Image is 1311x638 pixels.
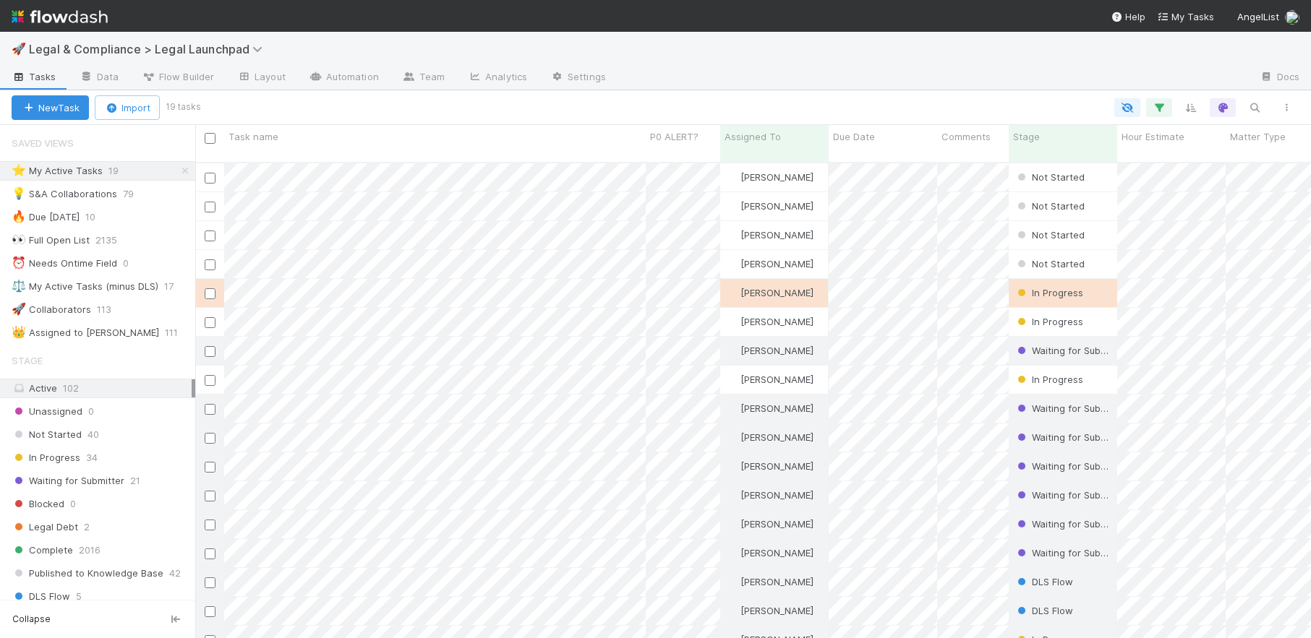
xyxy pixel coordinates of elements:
[740,518,813,530] span: [PERSON_NAME]
[1015,431,1127,443] span: Waiting for Submitter
[650,129,699,144] span: P0 ALERT?
[390,66,456,90] a: Team
[1015,460,1127,472] span: Waiting for Submitter
[226,66,297,90] a: Layout
[1015,372,1083,387] div: In Progress
[1015,488,1110,502] div: Waiting for Submitter
[726,285,813,300] div: [PERSON_NAME]
[169,564,181,582] span: 42
[1015,430,1110,444] div: Waiting for Submitter
[1157,11,1214,22] span: My Tasks
[726,372,813,387] div: [PERSON_NAME]
[12,233,26,246] span: 👀
[1015,489,1127,501] span: Waiting for Submitter
[1111,9,1145,24] div: Help
[740,258,813,270] span: [PERSON_NAME]
[1015,345,1127,356] span: Waiting for Submitter
[205,577,215,588] input: Toggle Row Selected
[1015,518,1127,530] span: Waiting for Submitter
[1122,129,1184,144] span: Hour Estimate
[740,576,813,587] span: [PERSON_NAME]
[205,202,215,212] input: Toggle Row Selected
[1015,258,1085,270] span: Not Started
[727,345,738,356] img: avatar_b5be9b1b-4537-4870-b8e7-50cc2287641b.png
[1013,129,1040,144] span: Stage
[727,431,738,443] img: avatar_b5be9b1b-4537-4870-b8e7-50cc2287641b.png
[205,491,215,501] input: Toggle Row Selected
[1015,574,1073,589] div: DLS Flow
[12,164,26,176] span: ⭐
[727,576,738,587] img: avatar_b5be9b1b-4537-4870-b8e7-50cc2287641b.png
[95,95,160,120] button: Import
[726,401,813,415] div: [PERSON_NAME]
[12,129,74,158] span: Saved Views
[740,547,813,559] span: [PERSON_NAME]
[205,346,215,357] input: Toggle Row Selected
[166,100,201,113] small: 19 tasks
[205,317,215,328] input: Toggle Row Selected
[87,426,99,444] span: 40
[833,129,875,144] span: Due Date
[727,460,738,472] img: avatar_b5be9b1b-4537-4870-b8e7-50cc2287641b.png
[142,69,214,84] span: Flow Builder
[85,208,110,226] span: 10
[205,606,215,617] input: Toggle Row Selected
[12,43,26,55] span: 🚀
[740,605,813,616] span: [PERSON_NAME]
[727,316,738,327] img: avatar_b5be9b1b-4537-4870-b8e7-50cc2287641b.png
[740,374,813,385] span: [PERSON_NAME]
[726,228,813,242] div: [PERSON_NAME]
[95,231,132,249] span: 2135
[727,171,738,183] img: avatar_b5be9b1b-4537-4870-b8e7-50cc2287641b.png
[205,133,215,144] input: Toggle All Rows Selected
[12,426,82,444] span: Not Started
[12,301,91,319] div: Collaborators
[1015,314,1083,329] div: In Progress
[1015,401,1110,415] div: Waiting for Submitter
[12,324,159,342] div: Assigned to [PERSON_NAME]
[941,129,991,144] span: Comments
[726,430,813,444] div: [PERSON_NAME]
[1015,374,1083,385] span: In Progress
[164,277,188,296] span: 17
[1015,576,1073,587] span: DLS Flow
[1015,200,1085,212] span: Not Started
[12,564,163,582] span: Published to Knowledge Base
[727,518,738,530] img: avatar_b5be9b1b-4537-4870-b8e7-50cc2287641b.png
[539,66,618,90] a: Settings
[740,229,813,241] span: [PERSON_NAME]
[12,4,108,29] img: logo-inverted-e16ddd16eac7371096b0.svg
[1157,9,1214,24] a: My Tasks
[12,541,73,559] span: Complete
[1015,285,1083,300] div: In Progress
[1237,11,1279,22] span: AngelList
[130,66,226,90] a: Flow Builder
[97,301,126,319] span: 113
[12,472,124,490] span: Waiting for Submitter
[1015,546,1110,560] div: Waiting for Submitter
[727,489,738,501] img: avatar_b5be9b1b-4537-4870-b8e7-50cc2287641b.png
[740,460,813,472] span: [PERSON_NAME]
[727,547,738,559] img: avatar_b5be9b1b-4537-4870-b8e7-50cc2287641b.png
[456,66,539,90] a: Analytics
[726,199,813,213] div: [PERSON_NAME]
[88,402,94,421] span: 0
[108,162,133,180] span: 19
[726,574,813,589] div: [PERSON_NAME]
[1015,605,1073,616] span: DLS Flow
[205,433,215,444] input: Toggle Row Selected
[727,287,738,298] img: avatar_b5be9b1b-4537-4870-b8e7-50cc2287641b.png
[740,431,813,443] span: [PERSON_NAME]
[12,402,82,421] span: Unassigned
[12,587,70,605] span: DLS Flow
[1015,402,1127,414] span: Waiting for Submitter
[205,404,215,415] input: Toggle Row Selected
[726,170,813,184] div: [PERSON_NAME]
[1015,517,1110,531] div: Waiting for Submitter
[1248,66,1311,90] a: Docs
[205,259,215,270] input: Toggle Row Selected
[1285,10,1299,25] img: avatar_b5be9b1b-4537-4870-b8e7-50cc2287641b.png
[726,257,813,271] div: [PERSON_NAME]
[229,129,278,144] span: Task name
[726,546,813,560] div: [PERSON_NAME]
